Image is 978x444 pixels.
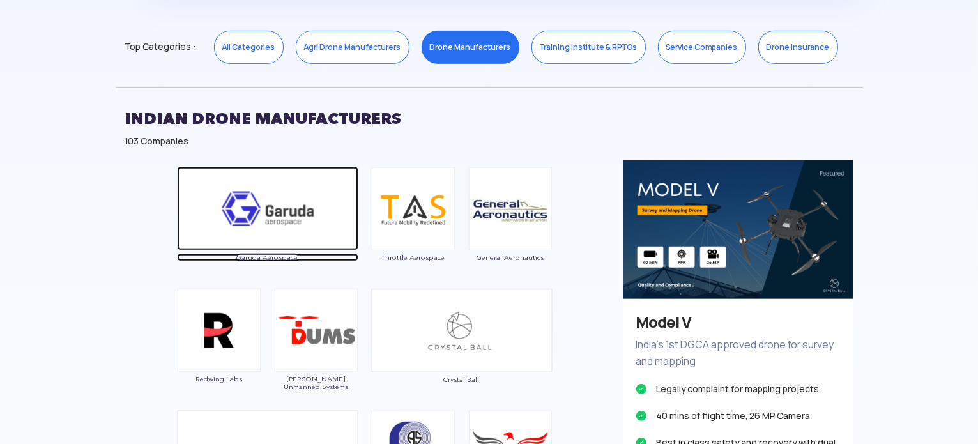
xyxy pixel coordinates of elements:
[636,312,841,333] h3: Model V
[214,31,284,64] a: All Categories
[178,289,261,372] img: ic_redwinglabs.png
[758,31,838,64] a: Drone Insurance
[371,254,455,261] span: Throttle Aerospace
[274,375,358,390] span: [PERSON_NAME] Unmanned Systems
[636,380,841,398] li: Legally complaint for mapping projects
[177,375,261,383] span: Redwing Labs
[177,167,358,250] img: ic_garuda_eco.png
[468,254,553,261] span: General Aeronautics
[371,289,553,372] img: ic_crystalball_double.png
[125,36,196,57] span: Top Categories :
[636,407,841,425] li: 40 mins of flight time, 26 MP Camera
[468,202,553,261] a: General Aeronautics
[371,376,553,383] span: Crystal Ball
[296,31,409,64] a: Agri Drone Manufacturers
[623,160,853,299] img: bg_eco_crystal.png
[274,324,358,390] a: [PERSON_NAME] Unmanned Systems
[125,135,853,148] div: 103 Companies
[371,202,455,261] a: Throttle Aerospace
[658,31,746,64] a: Service Companies
[469,167,552,250] img: ic_general.png
[531,31,646,64] a: Training Institute & RPTOs
[177,254,358,261] span: Garuda Aerospace
[177,324,261,383] a: Redwing Labs
[371,324,553,383] a: Crystal Ball
[372,167,455,250] img: ic_throttle.png
[177,202,358,261] a: Garuda Aerospace
[125,103,853,135] h2: INDIAN DRONE MANUFACTURERS
[275,289,358,372] img: ic_daksha.png
[422,31,519,64] a: Drone Manufacturers
[636,337,841,370] p: India’s 1st DGCA approved drone for survey and mapping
